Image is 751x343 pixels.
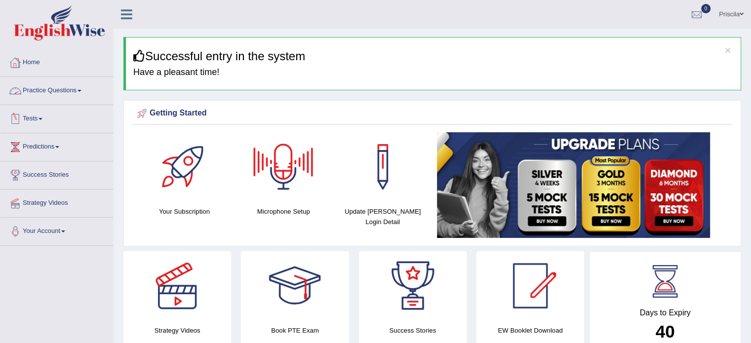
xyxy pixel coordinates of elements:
[135,106,730,121] div: Getting Started
[359,325,467,336] h4: Success Stories
[140,206,229,217] h4: Your Subscription
[0,190,113,214] a: Strategy Videos
[0,161,113,186] a: Success Stories
[725,45,731,55] button: ×
[0,133,113,158] a: Predictions
[133,50,733,63] h3: Successful entry in the system
[338,206,428,227] h4: Update [PERSON_NAME] Login Detail
[437,132,710,238] img: small5.jpg
[133,68,733,77] h4: Have a pleasant time!
[0,77,113,102] a: Practice Questions
[656,322,675,341] b: 40
[476,325,584,336] h4: EW Booklet Download
[701,4,711,13] span: 0
[123,325,231,336] h4: Strategy Videos
[0,105,113,130] a: Tests
[239,206,328,217] h4: Microphone Setup
[600,308,730,317] h4: Days to Expiry
[0,49,113,74] a: Home
[241,325,349,336] h4: Book PTE Exam
[0,218,113,242] a: Your Account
